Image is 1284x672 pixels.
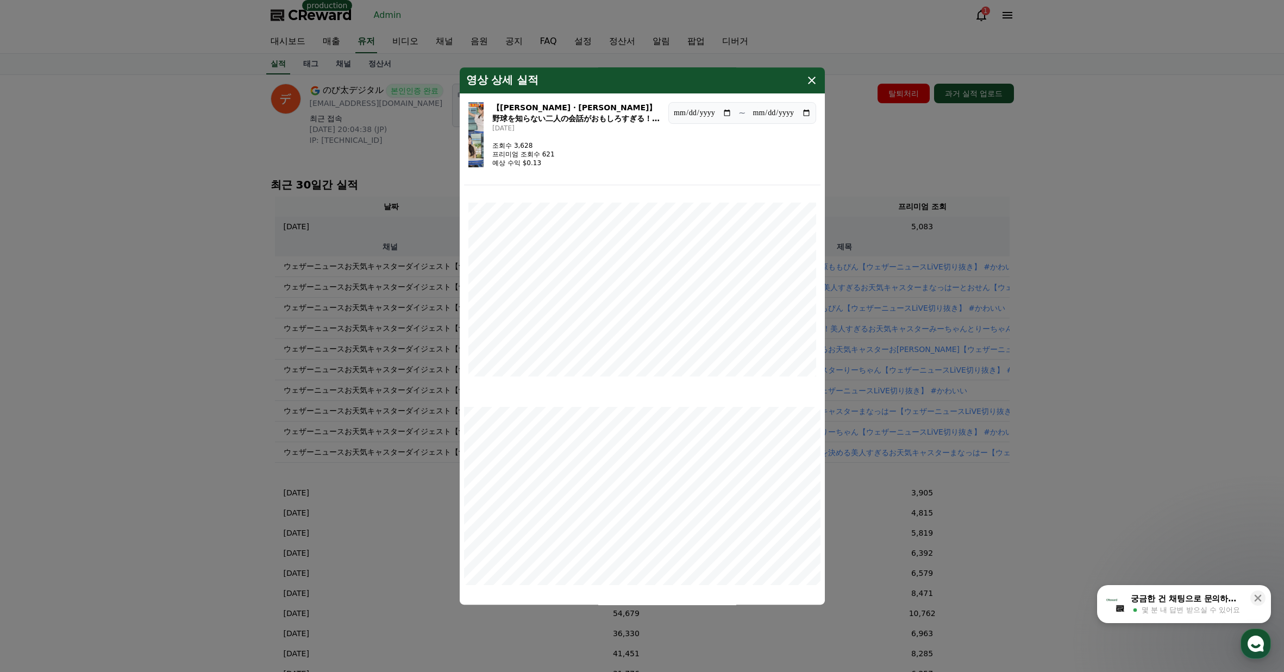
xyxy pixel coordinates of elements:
img: 【田辺真南葉・小川千奈】野球を知らない二人の会話がおもしろすぎる！美人すぎるお天気キャスターまなっはーとおせん【ウェザーニュースLiVE切り抜き】 #かわいい [468,102,484,167]
p: 예상 수익 $0.13 [492,159,555,167]
p: [DATE] [492,124,660,133]
p: ~ [738,106,746,120]
p: 조회수 3,628 [492,141,555,150]
span: 대화 [99,361,112,370]
h3: 【[PERSON_NAME]・[PERSON_NAME]】野球を知らない二人の会話がおもしろすぎる！美人すぎるお天気キャスターまなっはーとおせん【ウェザーニュースLiVE切り抜き】 #かわいい [492,102,660,124]
div: modal [460,67,825,605]
span: 홈 [34,361,41,369]
a: 설정 [140,344,209,372]
h4: 영상 상세 실적 [466,74,539,87]
p: 프리미엄 조회수 621 [492,150,555,159]
a: 홈 [3,344,72,372]
a: 대화 [72,344,140,372]
span: 설정 [168,361,181,369]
